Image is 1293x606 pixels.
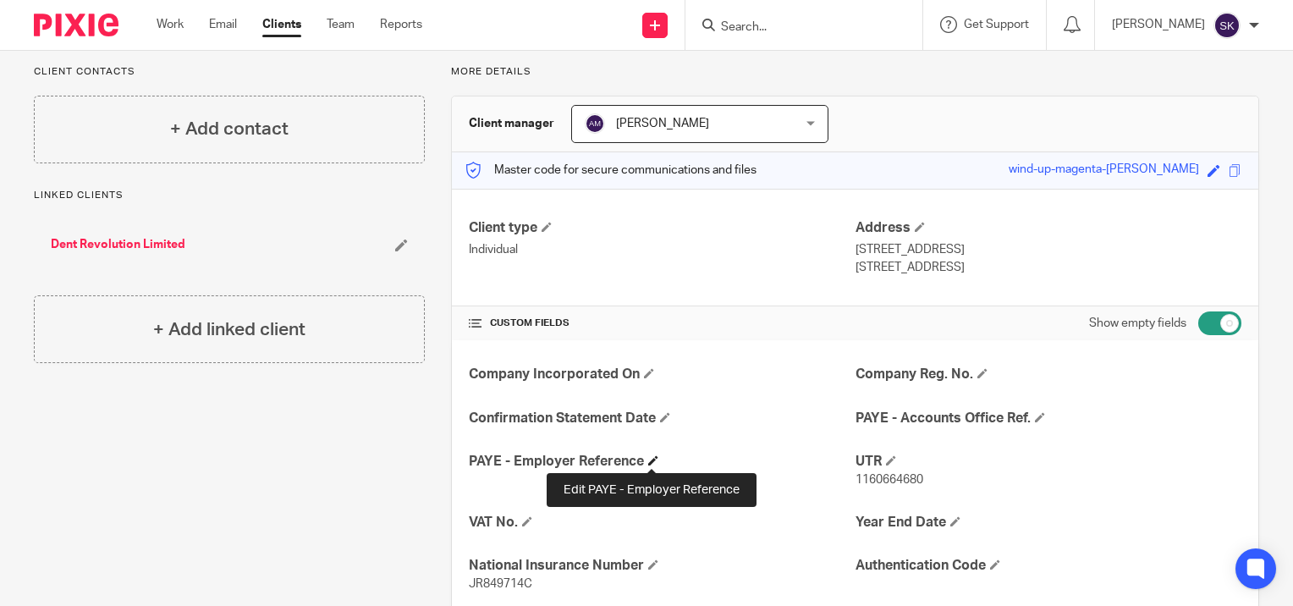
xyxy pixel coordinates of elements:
h4: Client type [469,219,855,237]
p: Master code for secure communications and files [465,162,757,179]
p: Linked clients [34,189,425,202]
a: Team [327,16,355,33]
h4: Address [856,219,1241,237]
a: Email [209,16,237,33]
label: Show empty fields [1089,315,1186,332]
img: svg%3E [585,113,605,134]
h4: PAYE - Accounts Office Ref. [856,410,1241,427]
h4: PAYE - Employer Reference [469,453,855,471]
p: Client contacts [34,65,425,79]
span: 1160664680 [856,474,923,486]
div: wind-up-magenta-[PERSON_NAME] [1009,161,1199,180]
h3: Client manager [469,115,554,132]
input: Search [719,20,872,36]
span: Get Support [964,19,1029,30]
h4: Company Incorporated On [469,366,855,383]
h4: Year End Date [856,514,1241,532]
h4: Authentication Code [856,557,1241,575]
img: svg%3E [1213,12,1241,39]
p: Individual [469,241,855,258]
h4: National Insurance Number [469,557,855,575]
span: JR849714C [469,578,532,590]
img: Pixie [34,14,118,36]
p: [STREET_ADDRESS] [856,259,1241,276]
a: Clients [262,16,301,33]
p: [PERSON_NAME] [1112,16,1205,33]
h4: VAT No. [469,514,855,532]
h4: Company Reg. No. [856,366,1241,383]
a: Reports [380,16,422,33]
p: [STREET_ADDRESS] [856,241,1241,258]
p: More details [451,65,1259,79]
span: [PERSON_NAME] [616,118,709,129]
h4: + Add linked client [153,317,305,343]
h4: UTR [856,453,1241,471]
h4: Confirmation Statement Date [469,410,855,427]
a: Dent Revolution Limited [51,236,185,253]
h4: + Add contact [170,116,289,142]
a: Work [157,16,184,33]
h4: CUSTOM FIELDS [469,317,855,330]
